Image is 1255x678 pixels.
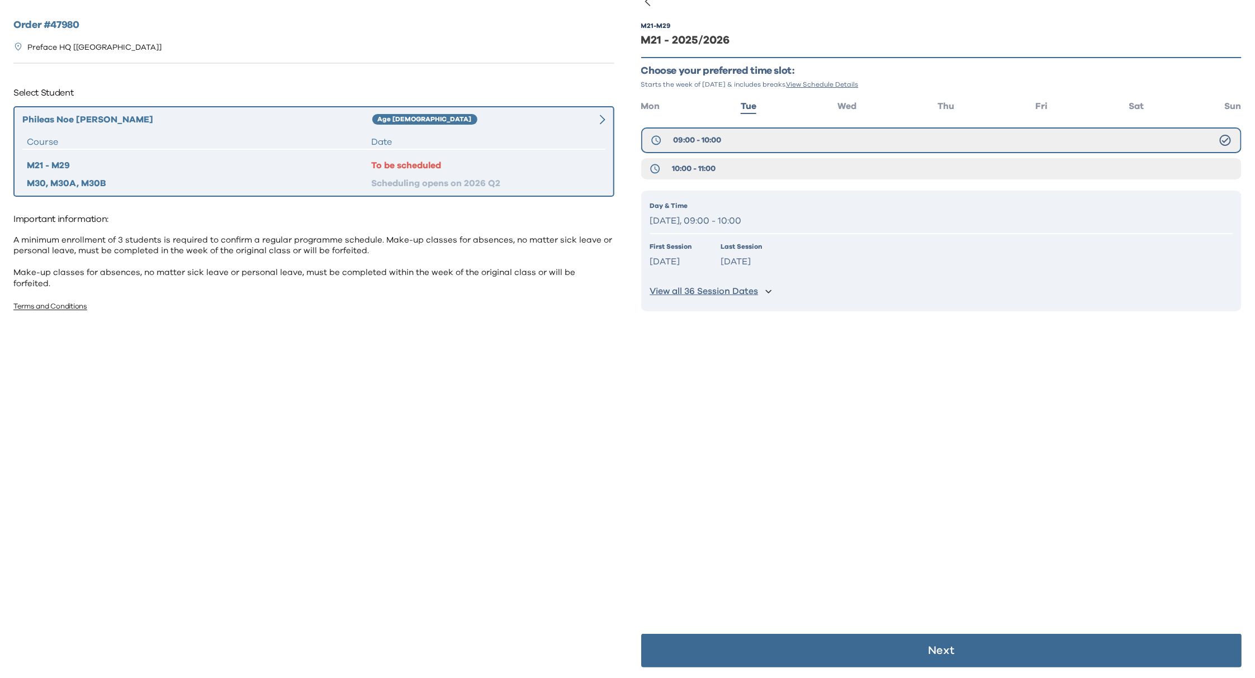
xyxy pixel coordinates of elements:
span: Fri [1035,102,1048,111]
div: M21 - M29 [641,21,671,30]
span: 10:00 - 11:00 [672,163,716,174]
div: Date [371,135,601,149]
button: 09:00 - 10:00 [641,127,1242,153]
p: Choose your preferred time slot: [641,65,1242,78]
p: A minimum enrollment of 3 students is required to confirm a regular programme schedule. Make-up c... [13,235,614,290]
p: [DATE] [650,254,692,270]
span: 09:00 - 10:00 [673,135,721,146]
span: Sat [1129,102,1144,111]
button: View all 36 Session Dates [650,281,1233,302]
div: Age [DEMOGRAPHIC_DATA] [372,114,477,125]
div: To be scheduled [371,159,601,172]
p: Select Student [13,84,614,102]
p: Day & Time [650,201,1233,211]
p: [DATE] [721,254,763,270]
p: Important information: [13,210,614,228]
button: 10:00 - 11:00 [641,158,1242,179]
div: Scheduling opens on 2026 Q2 [371,177,601,190]
span: Sun [1225,102,1242,111]
button: Next [641,634,1242,667]
p: Starts the week of [DATE] & includes breaks. [641,80,1242,89]
span: Thu [937,102,954,111]
span: Mon [641,102,660,111]
div: M30, M30A, M30B [27,177,371,190]
div: Phileas Noe [PERSON_NAME] [22,113,372,126]
h2: Order # 47980 [13,18,614,33]
span: Tue [741,102,756,111]
p: Next [928,645,954,656]
p: View all 36 Session Dates [650,286,759,297]
p: [DATE], 09:00 - 10:00 [650,213,1233,229]
div: Course [27,135,371,149]
p: Preface HQ [[GEOGRAPHIC_DATA]] [27,42,162,54]
span: Wed [837,102,856,111]
div: M21 - 2025/2026 [641,32,1242,48]
span: View Schedule Details [787,81,859,88]
div: M21 - M29 [27,159,371,172]
a: Terms and Conditions [13,303,87,310]
p: First Session [650,241,692,252]
p: Last Session [721,241,763,252]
